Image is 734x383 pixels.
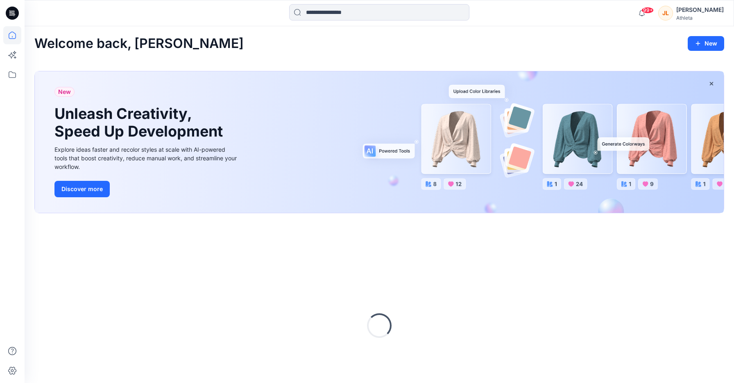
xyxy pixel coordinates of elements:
[688,36,724,51] button: New
[54,181,110,197] button: Discover more
[658,6,673,21] div: JL
[54,105,227,140] h1: Unleash Creativity, Speed Up Development
[641,7,654,14] span: 99+
[676,15,724,21] div: Athleta
[54,181,239,197] a: Discover more
[54,145,239,171] div: Explore ideas faster and recolor styles at scale with AI-powered tools that boost creativity, red...
[34,36,244,51] h2: Welcome back, [PERSON_NAME]
[58,87,71,97] span: New
[676,5,724,15] div: [PERSON_NAME]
